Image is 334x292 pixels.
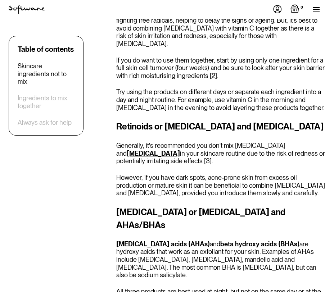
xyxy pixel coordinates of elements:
[116,174,325,197] p: However, if you have dark spots, acne-prone skin from excess oil production or mature skin it can...
[116,142,325,165] p: Generally, it's recommended you don't mix [MEDICAL_DATA] and in your skincare routine due to the ...
[116,206,325,232] h3: [MEDICAL_DATA] or [MEDICAL_DATA] and AHAs/BHAs
[116,240,210,248] a: [MEDICAL_DATA] acids (AHAs)
[116,88,325,111] p: Try using the products on different days or separate each ingredient into a day and night routine...
[290,4,304,14] a: Open empty cart
[18,94,75,110] a: Ingredients to mix together
[18,45,74,54] div: Table of contents
[9,5,45,14] a: home
[299,4,304,11] div: 0
[116,120,325,133] h3: Retinoids or [MEDICAL_DATA] and [MEDICAL_DATA]
[116,56,325,80] p: If you do want to use them together, start by using only one ingredient for a full skin cell turn...
[116,9,325,48] p: Often listed as [MEDICAL_DATA], it's critical in collagen production and fighting free radicals, ...
[220,240,299,248] a: beta hydroxy acids (BHAs)
[127,150,180,157] a: [MEDICAL_DATA]
[116,240,325,279] p: and are hydroxy acids that work as an exfoliant for your skin. Examples of AHAs include [MEDICAL_...
[18,62,75,86] a: Skincare ingredients not to mix
[9,5,45,14] img: Software Logo
[18,119,72,127] a: Always ask for help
